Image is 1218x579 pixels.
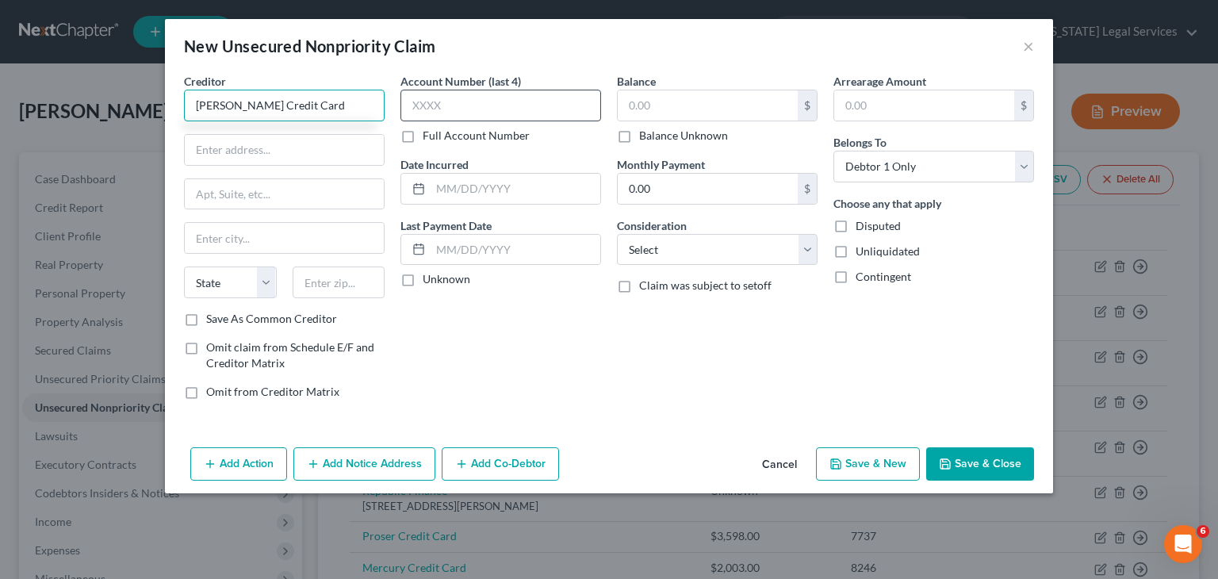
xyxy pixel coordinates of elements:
[816,447,920,481] button: Save & New
[833,195,941,212] label: Choose any that apply
[400,90,601,121] input: XXXX
[185,179,384,209] input: Apt, Suite, etc...
[1023,36,1034,56] button: ×
[617,156,705,173] label: Monthly Payment
[206,385,339,398] span: Omit from Creditor Matrix
[856,270,911,283] span: Contingent
[926,447,1034,481] button: Save & Close
[184,75,226,88] span: Creditor
[798,174,817,204] div: $
[1164,525,1202,563] iframe: Intercom live chat
[423,271,470,287] label: Unknown
[293,266,385,298] input: Enter zip...
[639,278,772,292] span: Claim was subject to setoff
[206,340,374,370] span: Omit claim from Schedule E/F and Creditor Matrix
[400,217,492,234] label: Last Payment Date
[400,156,469,173] label: Date Incurred
[431,235,600,265] input: MM/DD/YYYY
[423,128,530,144] label: Full Account Number
[185,135,384,165] input: Enter address...
[856,244,920,258] span: Unliquidated
[617,217,687,234] label: Consideration
[184,90,385,121] input: Search creditor by name...
[618,90,798,121] input: 0.00
[856,219,901,232] span: Disputed
[293,447,435,481] button: Add Notice Address
[617,73,656,90] label: Balance
[442,447,559,481] button: Add Co-Debtor
[834,90,1014,121] input: 0.00
[1014,90,1033,121] div: $
[833,136,887,149] span: Belongs To
[431,174,600,204] input: MM/DD/YYYY
[184,35,435,57] div: New Unsecured Nonpriority Claim
[206,311,337,327] label: Save As Common Creditor
[400,73,521,90] label: Account Number (last 4)
[833,73,926,90] label: Arrearage Amount
[798,90,817,121] div: $
[749,449,810,481] button: Cancel
[190,447,287,481] button: Add Action
[1197,525,1209,538] span: 6
[639,128,728,144] label: Balance Unknown
[618,174,798,204] input: 0.00
[185,223,384,253] input: Enter city...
